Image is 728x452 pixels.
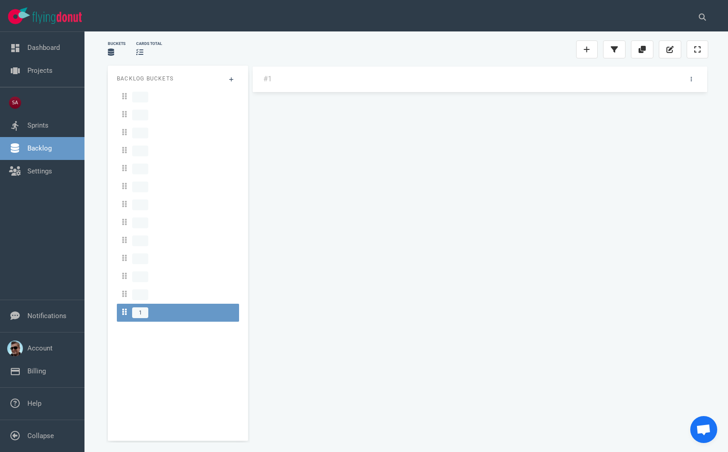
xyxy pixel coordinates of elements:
span: 1 [132,307,148,318]
p: Backlog Buckets [117,75,239,83]
a: Help [27,399,41,408]
a: Projects [27,66,53,75]
a: Settings [27,167,52,175]
a: Sprints [27,121,49,129]
div: Buckets [108,41,125,47]
a: Open de chat [690,416,717,443]
a: Collapse [27,432,54,440]
a: Account [27,344,53,352]
a: 1 [117,304,239,322]
div: cards total [136,41,162,47]
img: Flying Donut text logo [32,12,82,24]
a: #1 [263,75,272,83]
a: Backlog [27,144,52,152]
a: Notifications [27,312,67,320]
a: Billing [27,367,46,375]
a: Dashboard [27,44,60,52]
